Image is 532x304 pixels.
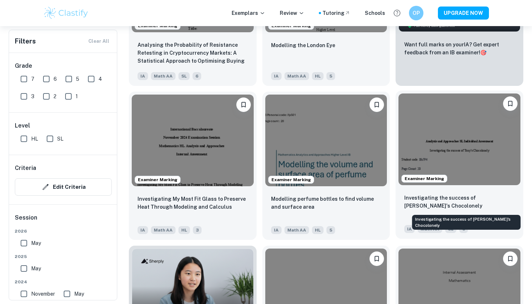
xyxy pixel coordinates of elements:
span: May [31,265,41,272]
img: Math AA IA example thumbnail: Investigating the success of Tony's Choc [398,93,520,185]
p: Analysing the Probability of Resistance Retesting in Cryptocurrency Markets: A Statistical Approa... [138,41,248,66]
h6: Filters [15,36,36,46]
span: 3 [31,92,34,100]
p: Review [280,9,304,17]
h6: Grade [15,62,112,70]
button: Bookmark [370,97,384,112]
span: IA [271,226,282,234]
span: 🎯 [480,50,486,55]
h6: Level [15,121,112,130]
p: Want full marks on your IA ? Get expert feedback from an IB examiner! [404,41,515,57]
span: Examiner Marking [269,176,314,183]
span: 6 [193,72,201,80]
span: HL [31,135,38,143]
span: 7 [31,75,34,83]
span: SL [57,135,63,143]
p: Exemplars [232,9,265,17]
button: Bookmark [370,251,384,266]
span: 5 [326,226,335,234]
a: Tutoring [322,9,350,17]
span: 4 [98,75,102,83]
p: Investigating My Most Fit Glass to Preserve Heat Through Modeling and Calculus [138,195,248,211]
p: Modelling the London Eye [271,41,335,49]
img: Math AA IA example thumbnail: Modelling perfume bottles to find volume [265,95,387,186]
span: 1 [76,92,78,100]
span: May [74,290,84,298]
span: 2 [54,92,56,100]
span: November [31,290,55,298]
span: Math AA [284,72,309,80]
p: Modelling perfume bottles to find volume and surface area [271,195,381,211]
span: May [31,239,41,247]
div: Investigating the success of [PERSON_NAME]'s Chocolonely [412,215,521,230]
span: IA [138,226,148,234]
span: 2026 [15,228,112,234]
span: HL [312,226,324,234]
span: Examiner Marking [402,175,447,182]
span: SL [178,72,190,80]
span: Math AA [151,226,176,234]
span: 3 [193,226,202,234]
img: Math AA IA example thumbnail: Investigating My Most Fit Glass to Prese [132,95,254,186]
button: Bookmark [236,97,251,112]
a: Examiner MarkingBookmarkInvestigating My Most Fit Glass to Preserve Heat Through Modeling and Cal... [129,92,257,240]
button: Help and Feedback [391,7,403,19]
button: OP [409,6,423,20]
span: IA [404,225,415,233]
button: UPGRADE NOW [438,7,489,20]
span: 5 [326,72,335,80]
button: Bookmark [503,96,518,111]
button: Edit Criteria [15,178,112,196]
h6: Criteria [15,164,36,172]
span: Examiner Marking [135,176,180,183]
span: 2025 [15,253,112,260]
span: 5 [76,75,79,83]
span: 6 [54,75,57,83]
span: IA [138,72,148,80]
span: Math AA [151,72,176,80]
img: Clastify logo [43,6,89,20]
span: Math AA [284,226,309,234]
span: HL [312,72,324,80]
button: Bookmark [503,251,518,266]
span: 2024 [15,279,112,285]
a: Schools [365,9,385,17]
span: HL [178,226,190,234]
p: Investigating the success of Tony's Chocolonely [404,194,515,210]
a: Examiner MarkingBookmarkModelling perfume bottles to find volume and surface areaIAMath AAHL5 [262,92,390,240]
span: IA [271,72,282,80]
h6: Session [15,213,112,228]
h6: OP [412,9,421,17]
a: Examiner MarkingBookmarkInvestigating the success of Tony's ChocolonelyIAMath AASL6 [396,92,523,240]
